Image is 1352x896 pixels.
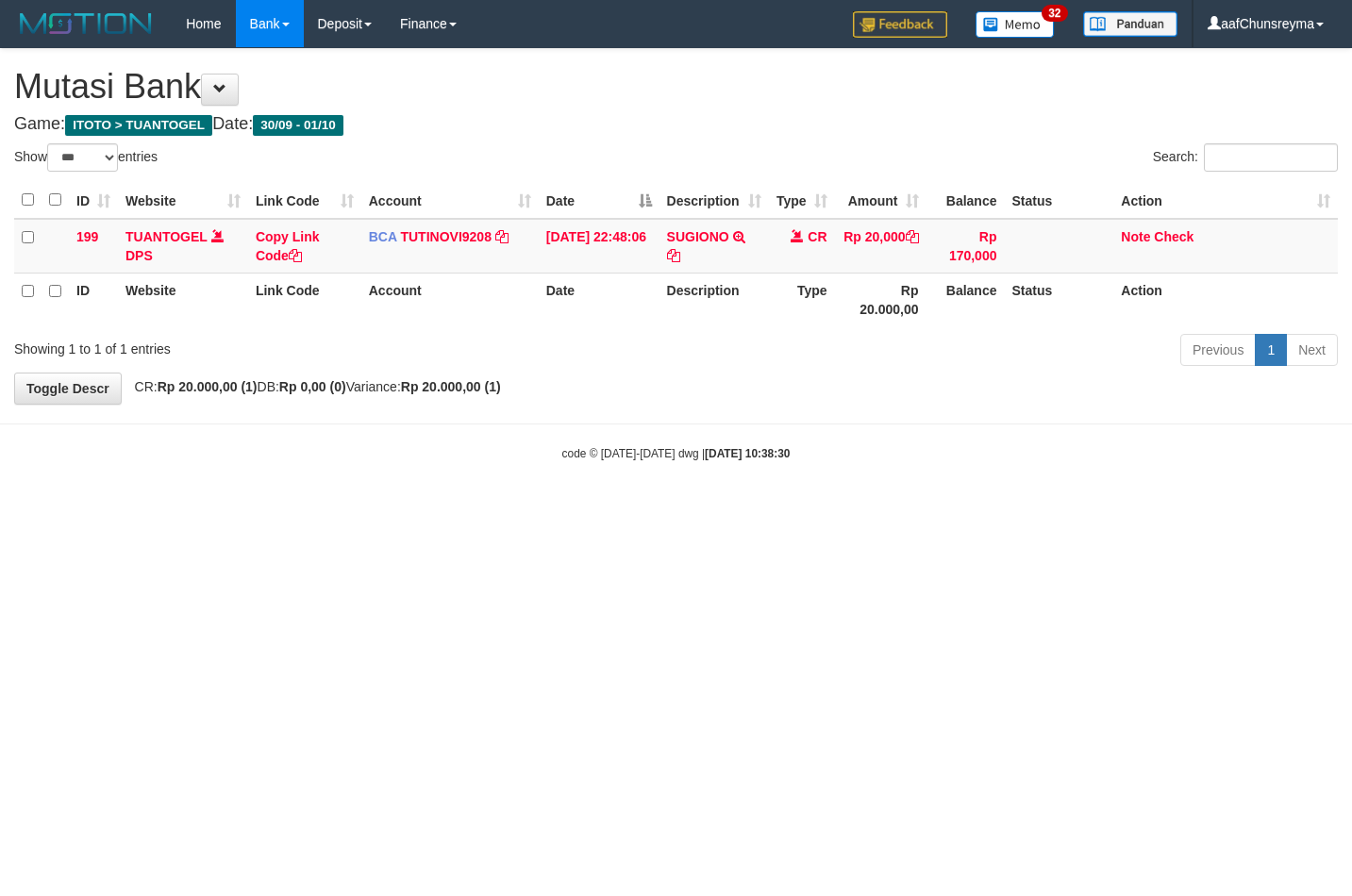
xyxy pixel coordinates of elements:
th: Website [118,273,248,326]
span: CR: DB: Variance: [125,379,501,394]
strong: Rp 0,00 (0) [279,379,346,394]
th: Status [1004,182,1113,219]
th: Date: activate to sort column descending [539,182,659,219]
span: 32 [1042,5,1067,22]
th: Website: activate to sort column ascending [118,182,248,219]
a: Note [1121,229,1150,244]
a: TUANTOGEL [125,229,208,244]
th: Description [659,273,769,326]
span: BCA [369,229,397,244]
th: Account: activate to sort column ascending [361,182,539,219]
img: MOTION_logo.png [14,9,158,38]
a: Copy TUTINOVI9208 to clipboard [495,229,509,244]
a: 1 [1255,334,1287,366]
span: ITOTO > TUANTOGEL [65,115,212,136]
input: Search: [1204,143,1338,172]
th: Link Code: activate to sort column ascending [248,182,361,219]
img: panduan.png [1083,11,1177,37]
th: Date [539,273,659,326]
label: Search: [1153,143,1338,172]
a: TUTINOVI9208 [400,229,491,244]
th: ID [69,273,118,326]
span: 30/09 - 01/10 [253,115,343,136]
th: Type: activate to sort column ascending [769,182,835,219]
a: Next [1286,334,1338,366]
th: Description: activate to sort column ascending [659,182,769,219]
span: CR [808,229,826,244]
th: Account [361,273,539,326]
a: Copy Link Code [256,229,320,263]
span: 199 [76,229,98,244]
small: code © [DATE]-[DATE] dwg | [562,447,791,460]
h4: Game: Date: [14,115,1338,134]
h1: Mutasi Bank [14,68,1338,106]
a: Copy SUGIONO to clipboard [667,248,680,263]
th: Action [1113,273,1338,326]
th: Action: activate to sort column ascending [1113,182,1338,219]
select: Showentries [47,143,118,172]
td: [DATE] 22:48:06 [539,219,659,274]
a: Check [1154,229,1193,244]
a: Copy Rp 20,000 to clipboard [906,229,919,244]
img: Button%20Memo.svg [976,11,1055,38]
a: SUGIONO [667,229,729,244]
img: Feedback.jpg [853,11,947,38]
strong: Rp 20.000,00 (1) [401,379,501,394]
th: Rp 20.000,00 [835,273,926,326]
strong: [DATE] 10:38:30 [705,447,790,460]
th: Balance [926,182,1005,219]
th: ID: activate to sort column ascending [69,182,118,219]
td: Rp 20,000 [835,219,926,274]
strong: Rp 20.000,00 (1) [158,379,258,394]
td: DPS [118,219,248,274]
th: Status [1004,273,1113,326]
th: Link Code [248,273,361,326]
th: Balance [926,273,1005,326]
a: Previous [1180,334,1256,366]
th: Amount: activate to sort column ascending [835,182,926,219]
label: Show entries [14,143,158,172]
div: Showing 1 to 1 of 1 entries [14,332,549,358]
a: Toggle Descr [14,373,122,405]
th: Type [769,273,835,326]
td: Rp 170,000 [926,219,1005,274]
